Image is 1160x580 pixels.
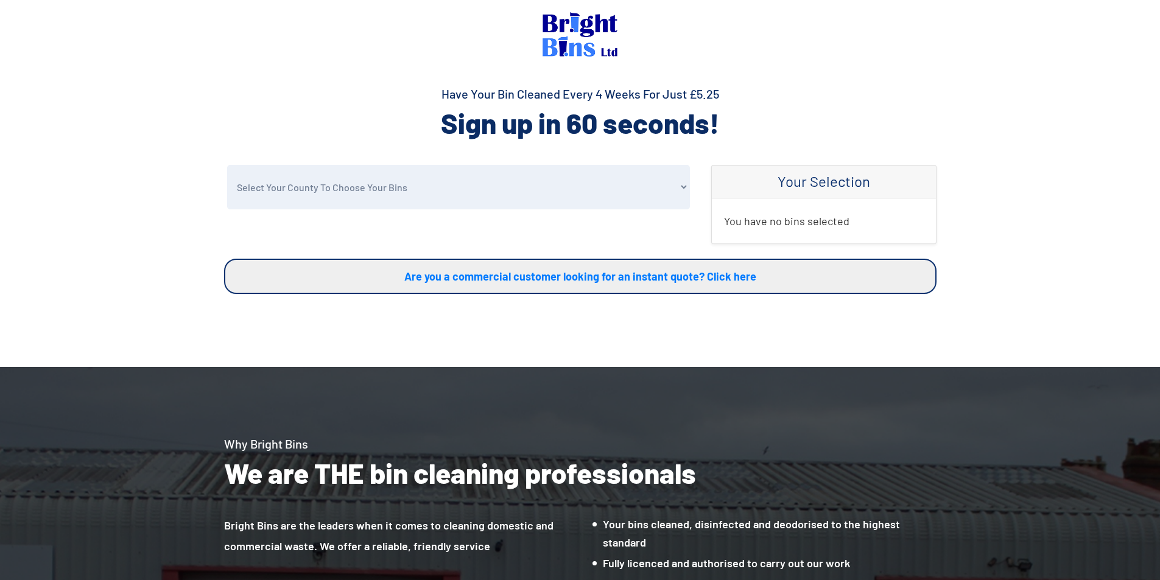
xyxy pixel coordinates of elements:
p: You have no bins selected [724,211,924,231]
h4: Your Selection [724,173,924,190]
li: Fully licenced and authorised to carry out our work [592,554,937,572]
h4: Why Bright Bins [224,435,937,452]
a: Are you a commercial customer looking for an instant quote? Click here [224,259,937,294]
p: Bright Bins are the leaders when it comes to cleaning domestic and commercial waste. We offer a r... [224,515,580,556]
h4: Have Your Bin Cleaned Every 4 Weeks For Just £5.25 [224,85,937,102]
h2: Sign up in 60 seconds! [224,105,937,141]
h2: We are THE bin cleaning professionals [224,455,937,491]
li: Your bins cleaned, disinfected and deodorised to the highest standard [592,515,937,551]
